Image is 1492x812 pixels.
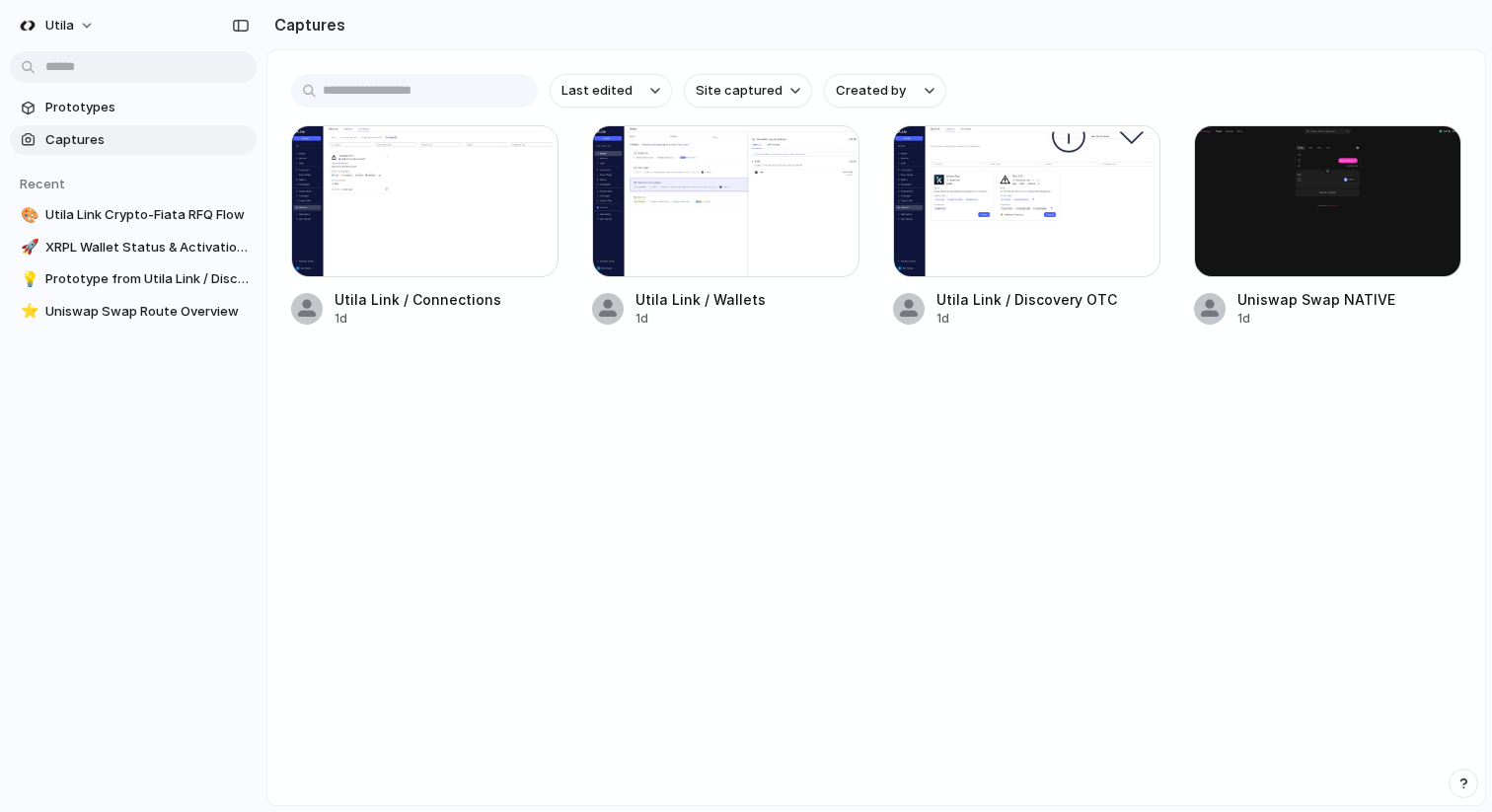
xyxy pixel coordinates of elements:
[10,10,105,41] button: Utila
[1237,289,1395,310] div: Uniswap Swap NATIVE
[10,93,257,122] a: Prototypes
[45,302,249,322] span: Uniswap Swap Route Overview
[45,130,249,150] span: Captures
[21,300,35,323] div: ⭐
[20,176,65,191] span: Recent
[21,268,35,291] div: 💡
[550,74,672,108] button: Last edited
[10,264,257,294] a: 💡Prototype from Utila Link / Discovery OTC
[45,98,249,117] span: Prototypes
[696,81,783,101] span: Site captured
[45,238,249,258] span: XRPL Wallet Status & Activation Sidebar
[45,16,74,36] span: Utila
[635,310,766,328] div: 1d
[684,74,812,108] button: Site captured
[10,297,257,327] a: ⭐Uniswap Swap Route Overview
[10,200,257,230] a: 🎨Utila Link Crypto-Fiata RFQ Flow
[18,238,37,258] button: 🚀
[10,125,257,155] a: Captures
[836,81,906,101] span: Created by
[635,289,766,310] div: Utila Link / Wallets
[21,236,35,258] div: 🚀
[18,269,37,289] button: 💡
[10,233,257,262] a: 🚀XRPL Wallet Status & Activation Sidebar
[335,310,501,328] div: 1d
[21,204,35,227] div: 🎨
[18,302,37,322] button: ⭐
[824,74,946,108] button: Created by
[45,269,249,289] span: Prototype from Utila Link / Discovery OTC
[45,205,249,225] span: Utila Link Crypto-Fiata RFQ Flow
[1237,310,1395,328] div: 1d
[266,13,345,37] h2: Captures
[936,289,1117,310] div: Utila Link / Discovery OTC
[335,289,501,310] div: Utila Link / Connections
[18,205,37,225] button: 🎨
[561,81,633,101] span: Last edited
[936,310,1117,328] div: 1d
